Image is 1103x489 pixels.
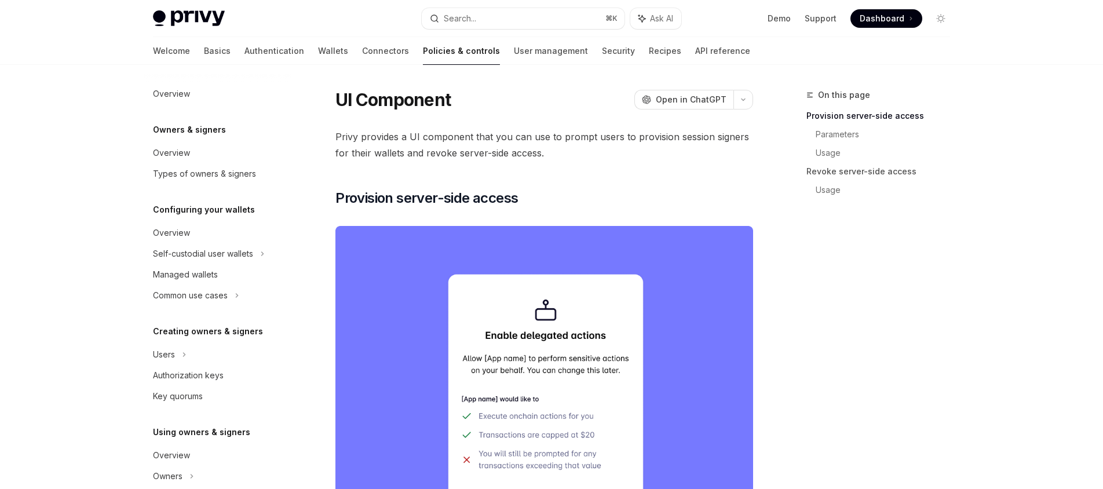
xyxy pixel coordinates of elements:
a: Usage [816,144,959,162]
a: Usage [816,181,959,199]
h5: Configuring your wallets [153,203,255,217]
a: Key quorums [144,386,292,407]
span: On this page [818,88,870,102]
button: Search...⌘K [422,8,624,29]
a: Types of owners & signers [144,163,292,184]
button: Toggle dark mode [932,9,950,28]
a: Revoke server-side access [806,162,959,181]
a: Authentication [244,37,304,65]
a: Policies & controls [423,37,500,65]
div: Managed wallets [153,268,218,282]
h1: UI Component [335,89,451,110]
div: Owners [153,469,182,483]
a: User management [514,37,588,65]
div: Overview [153,226,190,240]
button: Open in ChatGPT [634,90,733,110]
a: Overview [144,222,292,243]
a: Recipes [649,37,681,65]
span: Open in ChatGPT [656,94,726,105]
a: Security [602,37,635,65]
a: Basics [204,37,231,65]
a: Authorization keys [144,365,292,386]
div: Overview [153,87,190,101]
span: Ask AI [650,13,673,24]
span: Provision server-side access [335,189,518,207]
div: Types of owners & signers [153,167,256,181]
div: Authorization keys [153,368,224,382]
h5: Using owners & signers [153,425,250,439]
a: Overview [144,143,292,163]
div: Common use cases [153,289,228,302]
h5: Owners & signers [153,123,226,137]
div: Search... [444,12,476,25]
a: Provision server-side access [806,107,959,125]
span: ⌘ K [605,14,618,23]
a: API reference [695,37,750,65]
a: Support [805,13,837,24]
div: Key quorums [153,389,203,403]
div: Users [153,348,175,362]
div: Self-custodial user wallets [153,247,253,261]
button: Ask AI [630,8,681,29]
div: Overview [153,448,190,462]
a: Demo [768,13,791,24]
img: light logo [153,10,225,27]
span: Dashboard [860,13,904,24]
a: Parameters [816,125,959,144]
div: Overview [153,146,190,160]
h5: Creating owners & signers [153,324,263,338]
a: Wallets [318,37,348,65]
a: Overview [144,83,292,104]
span: Privy provides a UI component that you can use to prompt users to provision session signers for t... [335,129,753,161]
a: Welcome [153,37,190,65]
a: Connectors [362,37,409,65]
a: Dashboard [850,9,922,28]
a: Overview [144,445,292,466]
a: Managed wallets [144,264,292,285]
